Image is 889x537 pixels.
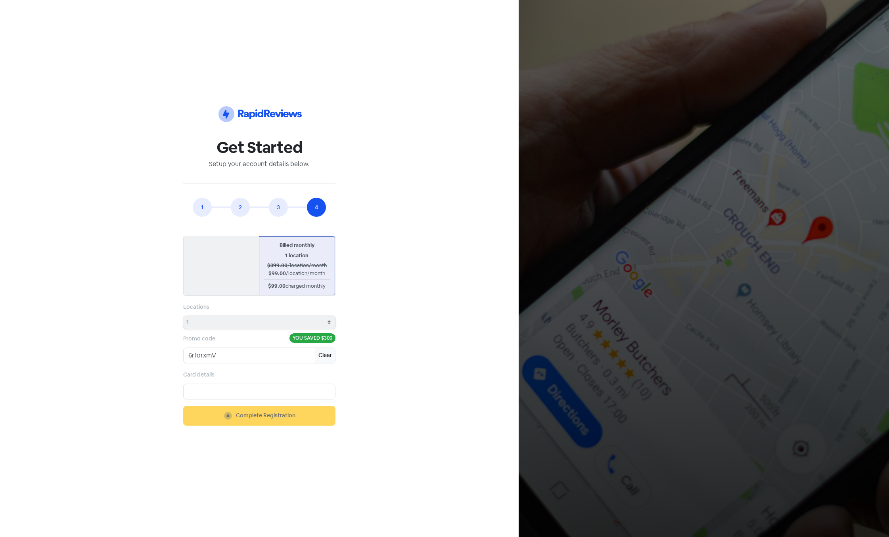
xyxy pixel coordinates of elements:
div: $332.50 [188,261,254,269]
div: $307.50 [188,269,254,277]
div: $99.00 [264,269,330,277]
span: Complete Registration [236,411,295,420]
a: 4 [307,198,326,217]
span: charged monthly [285,283,326,289]
iframe: Secure card payment input frame [188,387,330,394]
label: Card details [183,371,215,379]
div: $399.00 [264,262,330,269]
span: charged yearly [215,282,250,289]
span: /location/month [286,270,325,277]
span: You saved $300 [289,333,335,343]
a: 1 [193,198,212,217]
button: Clear [315,348,335,363]
div: $99.00 [264,282,330,290]
label: Promo code [183,334,215,343]
div: Billed yearly [188,241,254,249]
span: Setup your account details below. [209,160,310,168]
div: $3690.00 [188,282,254,290]
button: Complete Registration [183,406,335,426]
label: Locations [183,303,209,311]
h1: Get Started [183,138,335,157]
div: Billed monthly [264,241,330,249]
span: (save 17%) [223,241,248,248]
a: 3 [269,198,288,217]
div: 1 location [264,252,330,260]
a: 2 [231,198,250,217]
div: 1 location [188,251,254,259]
input: Promo code [183,348,315,363]
span: /location/month [211,269,250,276]
span: /location/month [211,262,250,268]
span: /location/month [287,262,327,269]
